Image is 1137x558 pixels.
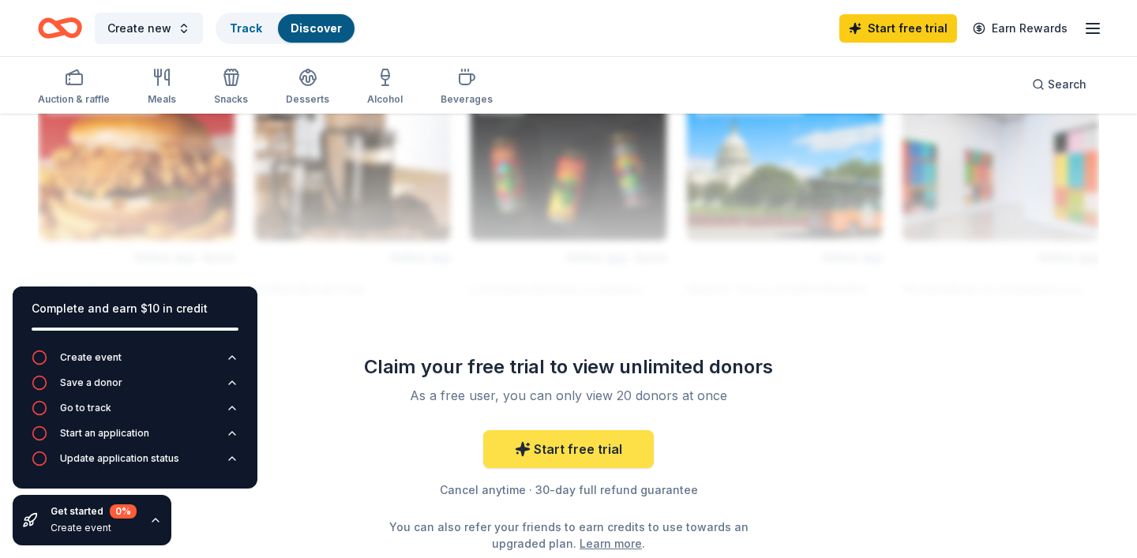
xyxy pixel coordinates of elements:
button: Alcohol [367,62,403,114]
span: Create new [107,19,171,38]
button: Save a donor [32,375,238,400]
div: Alcohol [367,93,403,106]
div: As a free user, you can only view 20 donors at once [360,386,777,405]
a: Track [230,21,262,35]
div: Cancel anytime · 30-day full refund guarantee [341,481,796,500]
button: Desserts [286,62,329,114]
button: Create event [32,350,238,375]
div: Get started [51,504,137,519]
button: Go to track [32,400,238,425]
div: Go to track [60,402,111,414]
div: Auction & raffle [38,93,110,106]
button: Auction & raffle [38,62,110,114]
button: Beverages [441,62,493,114]
button: Snacks [214,62,248,114]
div: Update application status [60,452,179,465]
button: TrackDiscover [216,13,356,44]
div: Meals [148,93,176,106]
div: 0 % [110,504,137,519]
div: Create event [51,522,137,534]
a: Learn more [580,535,642,552]
a: Start free trial [839,14,957,43]
div: Start an application [60,427,149,440]
button: Meals [148,62,176,114]
a: Discover [291,21,342,35]
div: Beverages [441,93,493,106]
div: You can also refer your friends to earn credits to use towards an upgraded plan. . [385,519,752,552]
a: Start free trial [483,430,654,468]
button: Search [1019,69,1099,100]
button: Update application status [32,451,238,476]
div: Snacks [214,93,248,106]
button: Create new [95,13,203,44]
div: Create event [60,351,122,364]
div: Desserts [286,93,329,106]
a: Earn Rewards [963,14,1077,43]
div: Claim your free trial to view unlimited donors [341,354,796,380]
div: Save a donor [60,376,122,389]
a: Home [38,9,82,47]
span: Search [1048,75,1086,94]
button: Start an application [32,425,238,451]
div: Complete and earn $10 in credit [32,299,238,318]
